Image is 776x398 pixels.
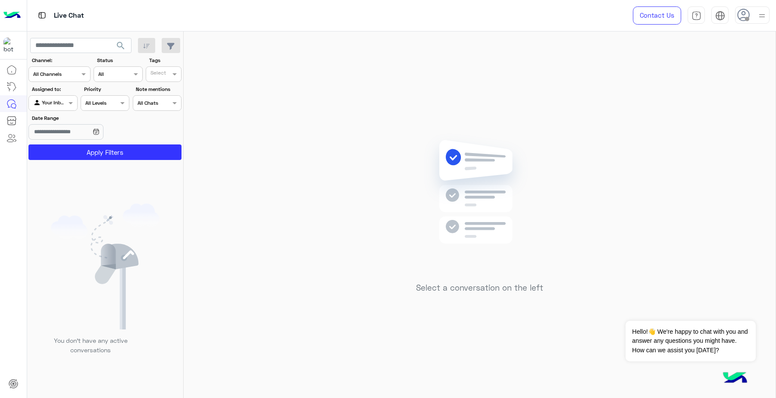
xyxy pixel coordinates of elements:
label: Date Range [32,114,128,122]
span: search [116,41,126,51]
img: tab [715,11,725,21]
h5: Select a conversation on the left [416,283,543,293]
label: Status [97,56,141,64]
label: Channel: [32,56,90,64]
img: profile [757,10,767,21]
label: Note mentions [136,85,180,93]
label: Priority [84,85,128,93]
img: tab [37,10,47,21]
button: Apply Filters [28,144,181,160]
img: Logo [3,6,21,25]
button: search [110,38,131,56]
a: Contact Us [633,6,681,25]
label: Tags [149,56,181,64]
img: empty users [51,204,160,329]
label: Assigned to: [32,85,76,93]
img: tab [692,11,701,21]
a: tab [688,6,705,25]
img: no messages [417,133,542,276]
img: 1403182699927242 [3,38,19,53]
p: Live Chat [54,10,84,22]
div: Select [149,69,166,79]
img: hulul-logo.png [720,364,750,394]
span: Hello!👋 We're happy to chat with you and answer any questions you might have. How can we assist y... [626,321,755,361]
p: You don’t have any active conversations [47,336,134,354]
